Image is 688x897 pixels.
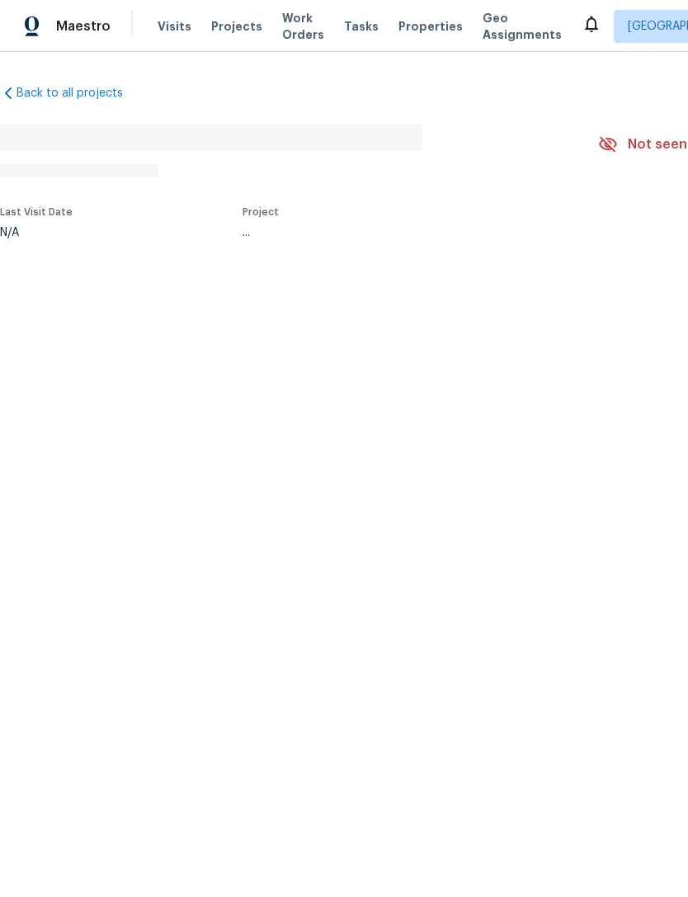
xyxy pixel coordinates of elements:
[243,227,559,238] div: ...
[398,18,463,35] span: Properties
[158,18,191,35] span: Visits
[344,21,379,32] span: Tasks
[282,10,324,43] span: Work Orders
[211,18,262,35] span: Projects
[483,10,562,43] span: Geo Assignments
[243,207,279,217] span: Project
[56,18,111,35] span: Maestro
